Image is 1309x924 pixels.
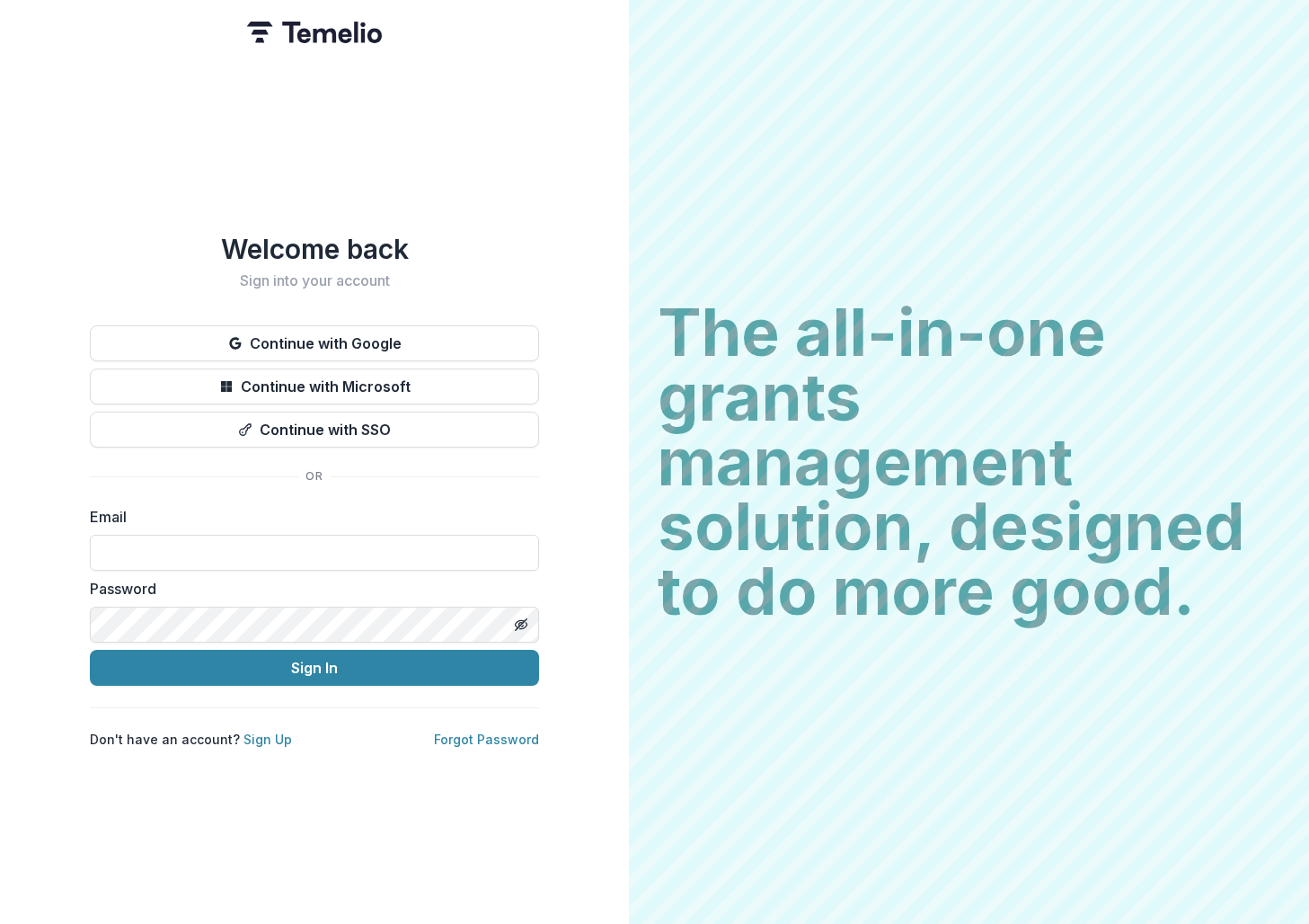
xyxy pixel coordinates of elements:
button: Sign In [90,650,539,686]
button: Continue with Microsoft [90,369,539,404]
button: Continue with Google [90,325,539,361]
h2: Sign into your account [90,272,539,289]
a: Forgot Password [434,732,539,747]
h1: Welcome back [90,233,539,265]
label: Password [90,578,528,600]
button: Continue with SSO [90,412,539,448]
button: Toggle password visibility [507,610,535,639]
img: Temelio [247,22,382,43]
label: Email [90,506,528,528]
p: Don't have an account? [90,730,292,749]
a: Sign Up [243,732,292,747]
